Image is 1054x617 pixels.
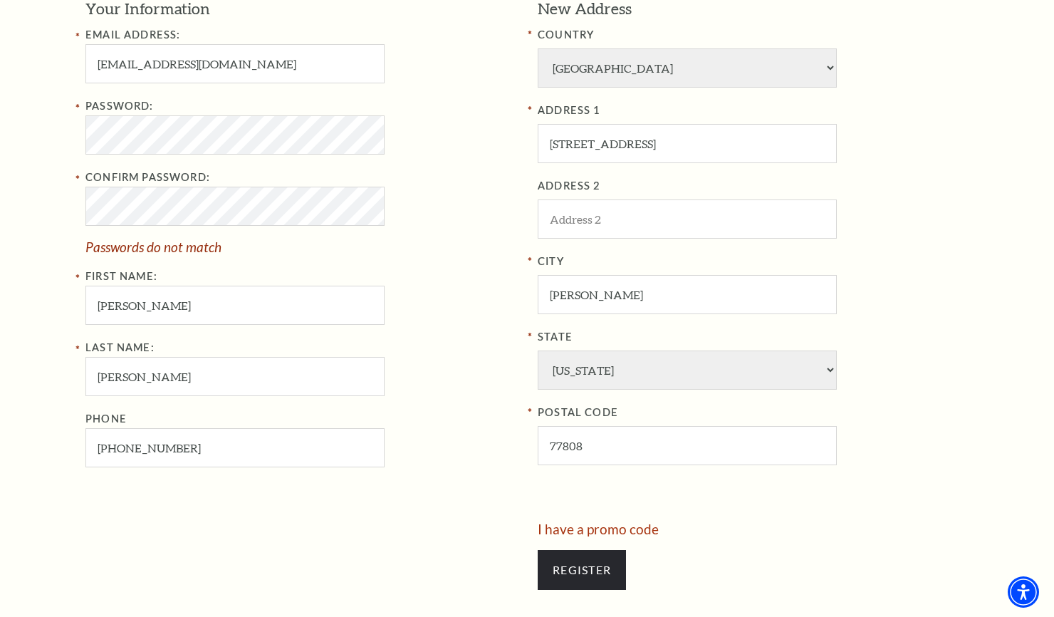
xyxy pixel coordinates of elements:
[85,100,154,112] label: Password:
[85,341,155,353] label: Last Name:
[85,413,127,425] label: Phone
[538,124,837,163] input: ADDRESS 1
[538,102,969,120] label: ADDRESS 1
[85,28,180,41] label: Email Address:
[538,199,837,239] input: ADDRESS 2
[538,253,969,271] label: City
[538,328,969,346] label: State
[85,171,210,183] label: Confirm Password:
[1008,576,1039,608] div: Accessibility Menu
[85,270,157,282] label: First Name:
[538,521,659,537] a: I have a promo code
[85,44,385,83] input: Email Address:
[538,26,969,44] label: COUNTRY
[85,239,221,255] span: Passwords do not match
[538,275,837,314] input: City
[538,550,626,590] input: Submit button
[538,426,837,465] input: POSTAL CODE
[538,404,969,422] label: POSTAL CODE
[538,177,969,195] label: ADDRESS 2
